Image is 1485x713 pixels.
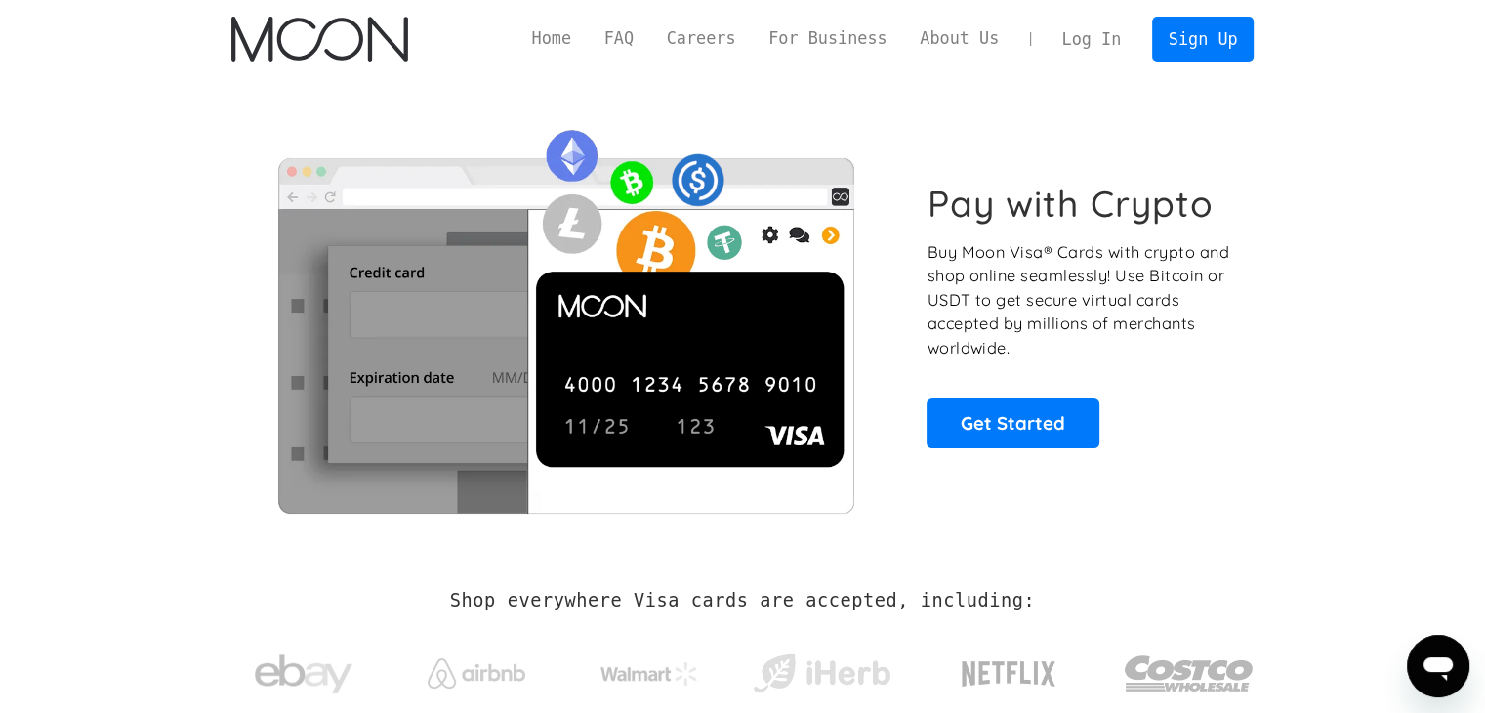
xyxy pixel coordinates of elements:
[927,398,1099,447] a: Get Started
[903,26,1015,51] a: About Us
[600,662,698,686] img: Walmart
[1407,635,1469,697] iframe: Button to launch messaging window
[922,630,1096,708] a: Netflix
[231,17,408,62] a: home
[450,590,1035,611] h2: Shop everywhere Visa cards are accepted, including:
[231,17,408,62] img: Moon Logo
[1124,637,1255,710] img: Costco
[428,658,525,689] img: Airbnb
[576,643,722,695] a: Walmart
[752,26,903,51] a: For Business
[1046,18,1137,61] a: Log In
[516,26,588,51] a: Home
[927,182,1214,226] h1: Pay with Crypto
[749,629,894,709] a: iHerb
[749,649,894,699] img: iHerb
[231,116,900,513] img: Moon Cards let you spend your crypto anywhere Visa is accepted.
[960,650,1057,698] img: Netflix
[255,644,352,705] img: ebay
[927,240,1232,360] p: Buy Moon Visa® Cards with crypto and shop online seamlessly! Use Bitcoin or USDT to get secure vi...
[403,639,549,698] a: Airbnb
[650,26,752,51] a: Careers
[588,26,650,51] a: FAQ
[1152,17,1254,61] a: Sign Up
